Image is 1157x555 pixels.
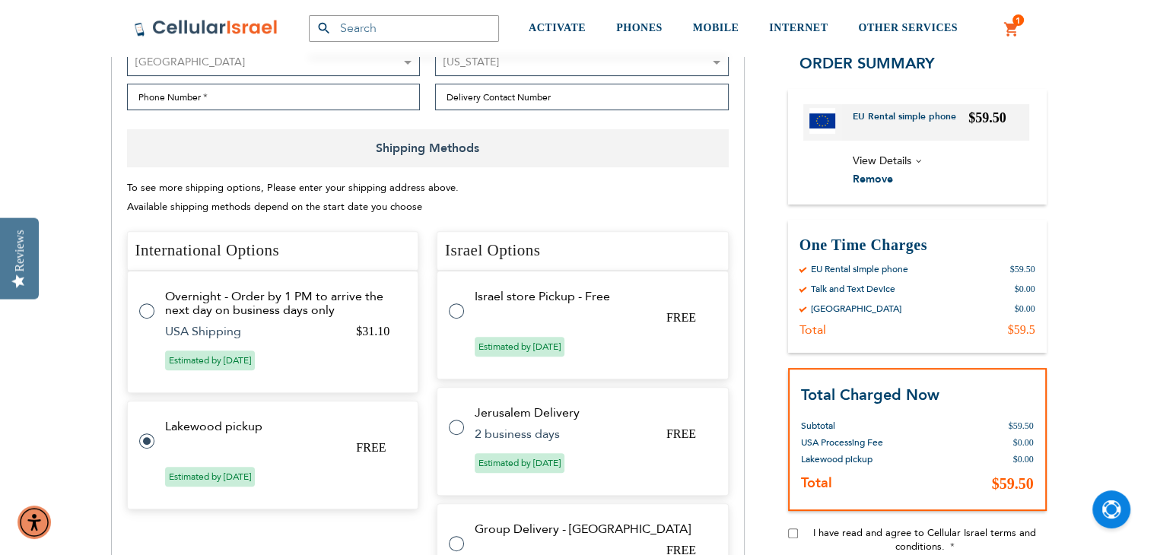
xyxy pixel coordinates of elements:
h4: International Options [127,231,419,271]
span: $0.00 [1013,438,1034,449]
input: Search [309,15,499,42]
div: Talk and Text Device [811,283,895,295]
span: FREE [666,427,696,440]
div: [GEOGRAPHIC_DATA] [811,303,901,315]
span: Estimated by [DATE] [165,350,255,370]
span: FREE [356,441,386,454]
strong: Total [801,474,832,493]
span: Estimated by [DATE] [475,337,564,357]
span: Lakewood pickup [801,454,873,466]
img: Cellular Israel Logo [134,19,278,37]
a: 1 [1003,21,1020,39]
span: $59.50 [992,476,1034,493]
span: OTHER SERVICES [858,22,958,33]
td: USA Shipping [165,325,338,338]
div: $59.5 [1008,322,1035,338]
td: Israel store Pickup - Free [475,290,710,303]
div: EU Rental simple phone [811,263,908,275]
div: $0.00 [1015,303,1035,315]
a: EU Rental simple phone [853,110,968,135]
span: $59.50 [968,110,1006,125]
span: PHONES [616,22,663,33]
div: $0.00 [1015,283,1035,295]
span: Estimated by [DATE] [475,453,564,473]
td: Jerusalem Delivery [475,406,710,420]
span: $59.50 [1009,421,1034,432]
strong: Total Charged Now [801,385,939,405]
span: INTERNET [769,22,828,33]
img: EU Rental simple phone [809,108,835,134]
span: FREE [666,311,696,324]
div: $59.50 [1010,263,1035,275]
span: 1 [1016,14,1021,27]
span: $0.00 [1013,455,1034,465]
span: USA Processing Fee [801,437,883,449]
div: Accessibility Menu [17,506,51,539]
td: 2 business days [475,427,647,441]
span: Estimated by [DATE] [165,467,255,487]
td: Lakewood pickup [165,420,400,433]
span: View Details [853,154,911,168]
span: Order Summary [799,53,935,74]
span: To see more shipping options, Please enter your shipping address above. Available shipping method... [127,181,459,214]
span: MOBILE [693,22,739,33]
div: Reviews [13,230,27,271]
span: I have read and agree to Cellular Israel terms and conditions. [813,527,1036,554]
span: Remove [853,173,893,187]
h3: One Time Charges [799,235,1035,255]
th: Subtotal [801,407,920,435]
span: Shipping Methods [127,129,729,167]
td: Group Delivery - [GEOGRAPHIC_DATA] [475,522,710,536]
span: $31.10 [356,325,389,338]
td: Overnight - Order by 1 PM to arrive the next day on business days only [165,290,400,317]
div: Total [799,322,826,338]
span: ACTIVATE [529,22,586,33]
h4: Israel Options [437,231,729,271]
